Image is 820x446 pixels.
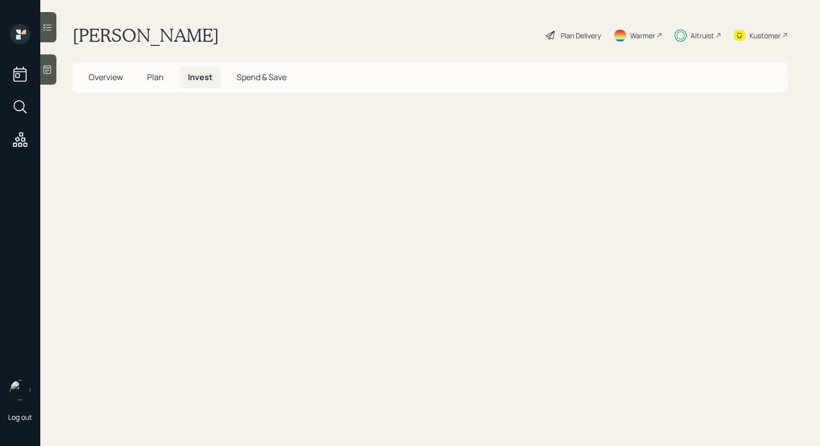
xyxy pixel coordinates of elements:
div: Warmer [630,30,655,41]
h1: [PERSON_NAME] [73,24,219,46]
div: Plan Delivery [561,30,601,41]
div: Altruist [691,30,714,41]
div: Log out [8,412,32,422]
div: Kustomer [749,30,781,41]
span: Plan [147,72,164,83]
span: Overview [89,72,123,83]
span: Invest [188,72,213,83]
span: Spend & Save [237,72,287,83]
img: treva-nostdahl-headshot.png [10,380,30,400]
